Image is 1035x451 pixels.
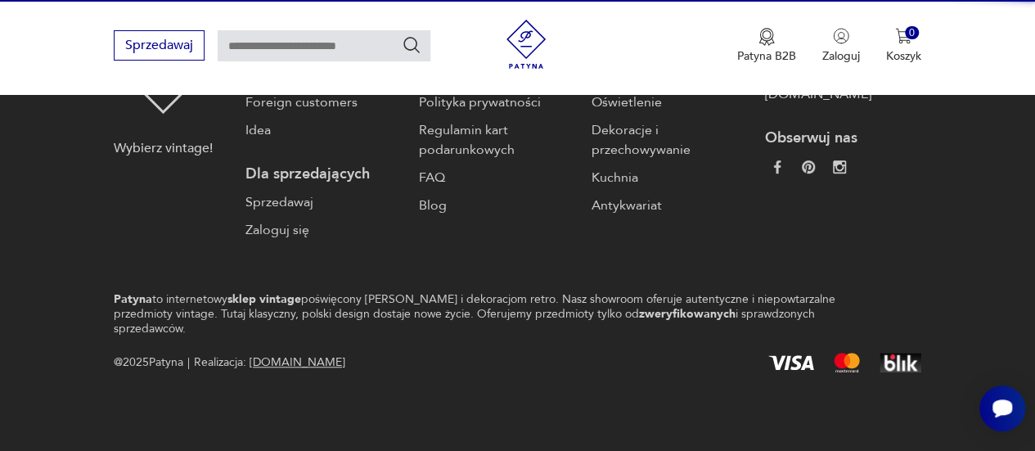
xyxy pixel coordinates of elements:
[194,353,345,372] span: Realizacja:
[592,92,748,112] a: Oświetlenie
[737,28,796,64] a: Ikona medaluPatyna B2B
[880,353,921,372] img: BLIK
[905,26,919,40] div: 0
[592,196,748,215] a: Antykwariat
[114,292,864,336] p: to internetowy poświęcony [PERSON_NAME] i dekoracjom retro. Nasz showroom oferuje autentyczne i n...
[764,129,920,148] p: Obserwuj nas
[419,168,575,187] a: FAQ
[737,28,796,64] button: Patyna B2B
[402,35,421,55] button: Szukaj
[419,92,575,112] a: Polityka prywatności
[979,386,1025,431] iframe: Smartsupp widget button
[833,28,849,44] img: Ikonka użytkownika
[245,92,402,112] a: Foreign customers
[227,291,301,307] strong: sklep vintage
[886,48,921,64] p: Koszyk
[419,120,575,160] a: Regulamin kart podarunkowych
[592,168,748,187] a: Kuchnia
[419,196,575,215] a: Blog
[114,41,205,52] a: Sprzedawaj
[822,48,860,64] p: Zaloguj
[895,28,911,44] img: Ikona koszyka
[245,192,402,212] a: Sprzedawaj
[758,28,775,46] img: Ikona medalu
[187,353,190,372] div: |
[114,353,183,372] span: @ 2025 Patyna
[771,160,784,174] img: da9060093f698e4c3cedc1453eec5031.webp
[639,306,736,322] strong: zweryfikowanych
[114,30,205,61] button: Sprzedawaj
[114,138,213,158] p: Wybierz vintage!
[886,28,921,64] button: 0Koszyk
[245,120,402,140] a: Idea
[822,28,860,64] button: Zaloguj
[245,165,402,184] p: Dla sprzedających
[802,160,815,174] img: 37d27d81a828e637adc9f9cb2e3d3a8a.webp
[592,120,748,160] a: Dekoracje i przechowywanie
[245,220,402,240] a: Zaloguj się
[502,20,551,69] img: Patyna - sklep z meblami i dekoracjami vintage
[768,355,814,370] img: Visa
[833,160,846,174] img: c2fd9cf7f39615d9d6839a72ae8e59e5.webp
[114,291,152,307] strong: Patyna
[834,353,860,372] img: Mastercard
[250,354,345,370] a: [DOMAIN_NAME]
[737,48,796,64] p: Patyna B2B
